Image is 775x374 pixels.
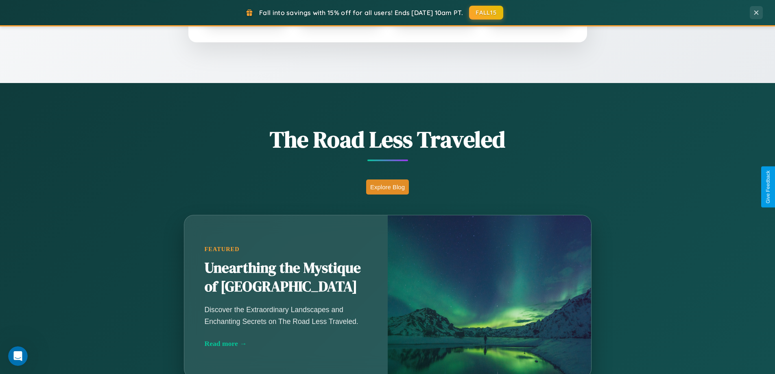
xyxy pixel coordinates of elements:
div: Featured [205,246,367,253]
button: FALL15 [469,6,503,20]
span: Fall into savings with 15% off for all users! Ends [DATE] 10am PT. [259,9,463,17]
h1: The Road Less Traveled [144,124,632,155]
h2: Unearthing the Mystique of [GEOGRAPHIC_DATA] [205,259,367,296]
button: Explore Blog [366,179,409,195]
div: Give Feedback [765,171,771,203]
iframe: Intercom live chat [8,346,28,366]
div: Read more → [205,339,367,348]
p: Discover the Extraordinary Landscapes and Enchanting Secrets on The Road Less Traveled. [205,304,367,327]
